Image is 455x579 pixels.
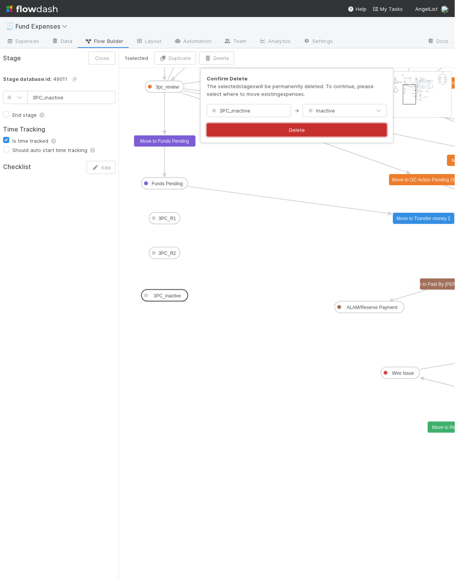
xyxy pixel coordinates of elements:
button: Delete [207,123,387,137]
span: Inactive [307,108,335,114]
div: → [291,107,303,114]
strong: Confirm Delete [207,75,248,82]
p: The selected stages will be permanently deleted. To continue, please select where to move existin... [207,82,387,98]
span: 3PC_inactive [207,104,291,117]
